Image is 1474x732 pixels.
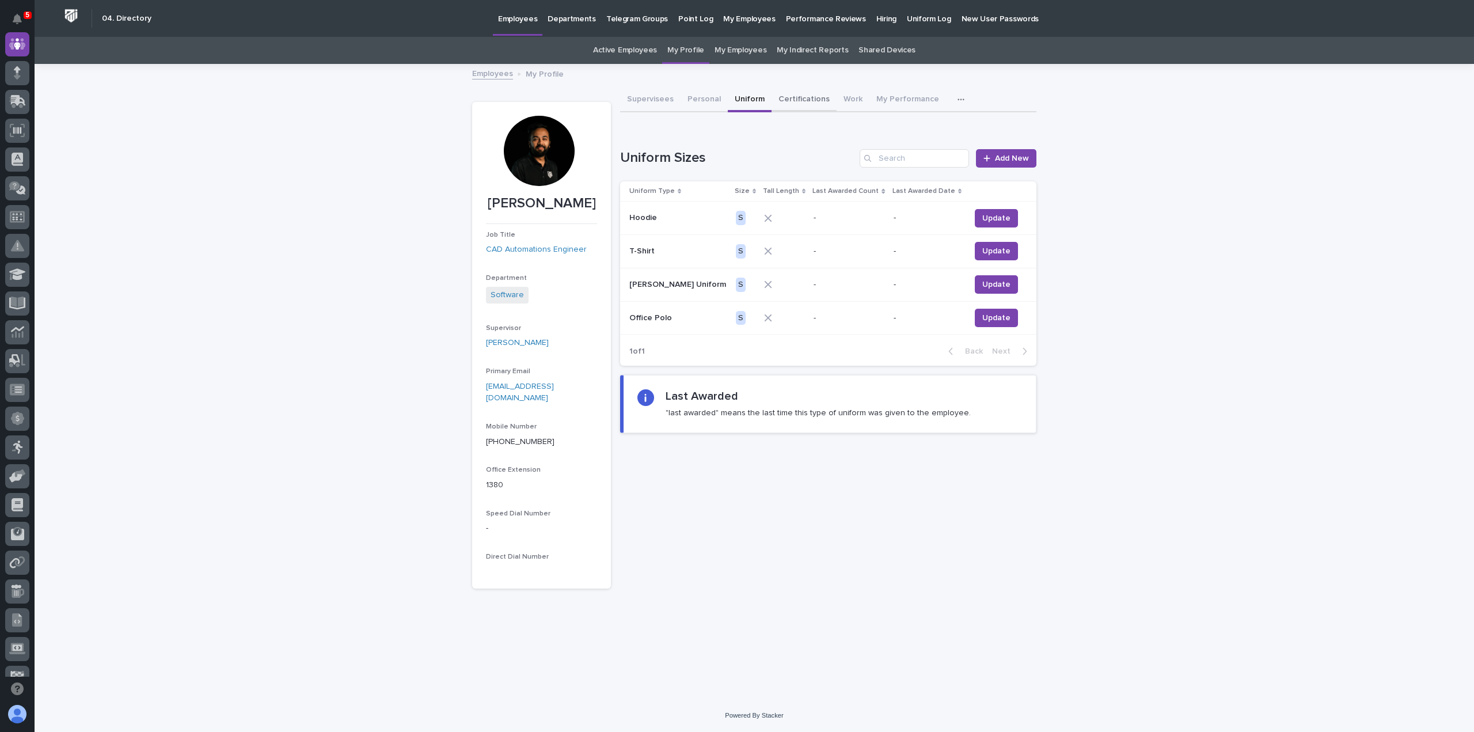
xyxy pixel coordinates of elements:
span: Supervisor [486,325,521,332]
button: Update [975,309,1018,327]
button: My Performance [869,88,946,112]
span: Next [992,347,1017,355]
button: Start new chat [196,181,210,195]
span: Speed Dial Number [486,510,550,517]
span: Mobile Number [486,423,537,430]
p: Welcome 👋 [12,45,210,64]
tr: [PERSON_NAME] Uniform[PERSON_NAME] Uniform S-- -Update [620,268,1036,301]
a: Employees [472,66,513,79]
span: Primary Email [486,368,530,375]
a: [PERSON_NAME] [486,337,549,349]
p: 5 [25,11,29,19]
button: Personal [681,88,728,112]
span: Department [486,275,527,282]
p: [PERSON_NAME] Uniform [629,278,728,290]
p: - [894,246,961,256]
span: Job Title [486,232,515,238]
span: Pylon [115,213,139,222]
p: My Profile [526,67,564,79]
p: T-Shirt [629,244,657,256]
span: Add New [995,154,1029,162]
button: Update [975,209,1018,227]
p: - [894,313,961,323]
tr: HoodieHoodie S-- -Update [620,202,1036,235]
div: S [736,311,746,325]
div: 🔗 [72,146,81,155]
span: Update [982,213,1010,224]
a: CAD Automations Engineer [486,244,587,256]
div: 📖 [12,146,21,155]
p: Uniform Type [629,185,675,198]
button: Certifications [772,88,837,112]
span: Update [982,312,1010,324]
img: 1736555164131-43832dd5-751b-4058-ba23-39d91318e5a0 [12,178,32,199]
p: - [894,280,961,290]
h2: 04. Directory [102,14,151,24]
button: users-avatar [5,702,29,726]
img: Workspace Logo [60,5,82,26]
p: Last Awarded Count [812,185,879,198]
button: Back [939,346,987,356]
a: My Indirect Reports [777,37,848,64]
a: 📖Help Docs [7,141,67,161]
a: My Profile [667,37,704,64]
button: Update [975,242,1018,260]
span: Update [982,279,1010,290]
p: 1 of 1 [620,337,654,366]
a: Active Employees [593,37,657,64]
a: Powered byPylon [81,213,139,222]
div: S [736,278,746,292]
button: Work [837,88,869,112]
p: - [814,278,818,290]
span: Help Docs [23,145,63,157]
p: Size [735,185,750,198]
img: Stacker [12,11,35,34]
button: Update [975,275,1018,294]
button: Open support chat [5,677,29,701]
p: Office Polo [629,311,674,323]
a: Software [491,289,524,301]
p: [PERSON_NAME] [486,195,597,212]
input: Search [860,149,969,168]
div: Notifications5 [14,14,29,32]
h2: Last Awarded [666,389,738,403]
p: - [814,311,818,323]
span: Office Extension [486,466,541,473]
a: [PHONE_NUMBER] [486,438,554,446]
span: Direct Dial Number [486,553,549,560]
p: - [486,522,597,534]
a: My Employees [715,37,766,64]
p: Last Awarded Date [892,185,955,198]
button: Uniform [728,88,772,112]
p: 1380 [486,479,597,491]
p: "last awarded" means the last time this type of uniform was given to the employee. [666,408,971,418]
span: Onboarding Call [83,145,147,157]
button: Notifications [5,7,29,31]
button: Supervisees [620,88,681,112]
div: S [736,244,746,259]
a: Powered By Stacker [725,712,783,719]
a: [EMAIL_ADDRESS][DOMAIN_NAME] [486,382,554,403]
tr: Office PoloOffice Polo S-- -Update [620,301,1036,335]
tr: T-ShirtT-Shirt S-- -Update [620,234,1036,268]
p: - [814,244,818,256]
a: 🔗Onboarding Call [67,141,151,161]
div: We're available if you need us! [39,189,146,199]
p: How can we help? [12,64,210,82]
div: S [736,211,746,225]
span: Update [982,245,1010,257]
h1: Uniform Sizes [620,150,855,166]
p: Tall Length [763,185,799,198]
div: Start new chat [39,178,189,189]
p: - [894,213,961,223]
a: Shared Devices [858,37,915,64]
a: Add New [976,149,1036,168]
p: Hoodie [629,211,659,223]
p: - [814,211,818,223]
span: Back [958,347,983,355]
button: Next [987,346,1036,356]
